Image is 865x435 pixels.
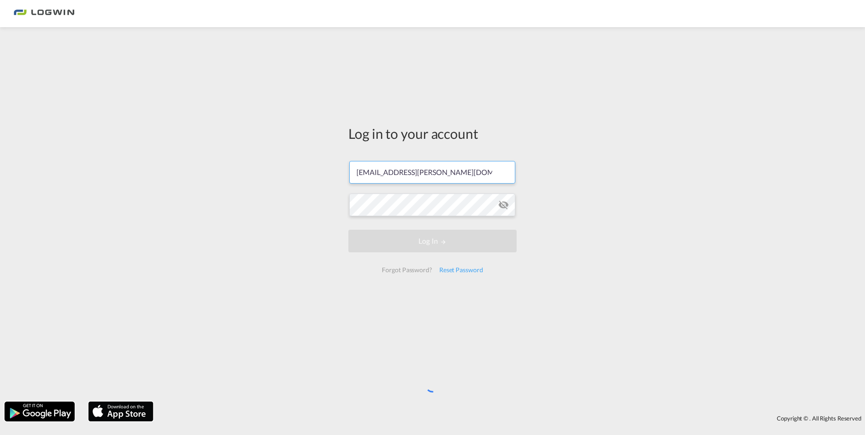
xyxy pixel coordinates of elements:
[348,124,517,143] div: Log in to your account
[158,411,865,426] div: Copyright © . All Rights Reserved
[349,161,515,184] input: Enter email/phone number
[498,199,509,210] md-icon: icon-eye-off
[4,401,76,422] img: google.png
[436,262,487,278] div: Reset Password
[14,4,75,24] img: bc73a0e0d8c111efacd525e4c8ad7d32.png
[87,401,154,422] img: apple.png
[378,262,435,278] div: Forgot Password?
[348,230,517,252] button: LOGIN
